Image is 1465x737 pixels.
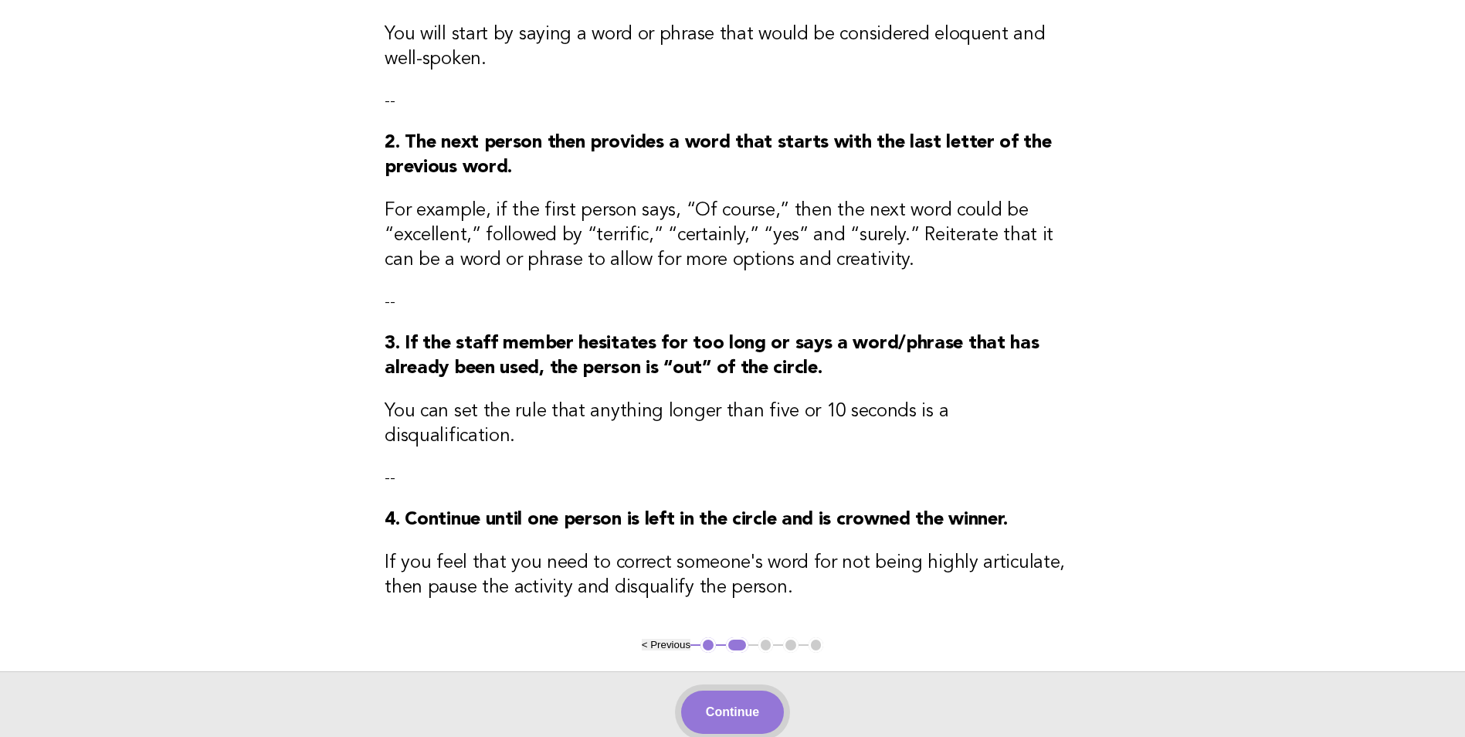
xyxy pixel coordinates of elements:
button: < Previous [642,639,690,650]
strong: 4. Continue until one person is left in the circle and is crowned the winner. [385,511,1008,529]
p: -- [385,90,1080,112]
button: 2 [726,637,748,653]
h3: You can set the rule that anything longer than five or 10 seconds is a disqualification. [385,399,1080,449]
strong: 3. If the staff member hesitates for too long or says a word/phrase that has already been used, t... [385,335,1039,378]
h3: If you feel that you need to correct someone's word for not being highly articulate, then pause t... [385,551,1080,600]
button: Continue [681,691,784,734]
p: -- [385,291,1080,313]
h3: You will start by saying a word or phrase that would be considered eloquent and well-spoken. [385,22,1080,72]
button: 1 [700,637,716,653]
strong: 2. The next person then provides a word that starts with the last letter of the previous word. [385,134,1051,177]
p: -- [385,467,1080,489]
h3: For example, if the first person says, “Of course,” then the next word could be “excellent,” foll... [385,199,1080,273]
